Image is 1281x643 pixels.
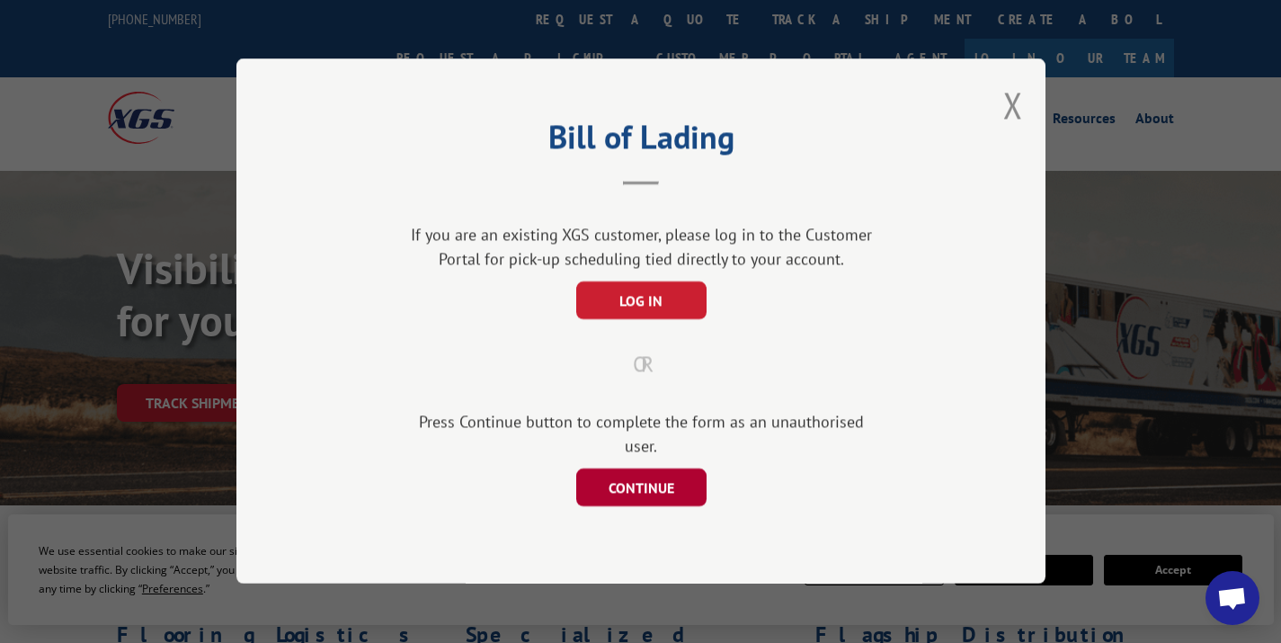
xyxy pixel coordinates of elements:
[326,124,956,158] h2: Bill of Lading
[575,294,706,310] a: LOG IN
[575,282,706,320] button: LOG IN
[326,349,956,381] div: OR
[403,223,879,272] div: If you are an existing XGS customer, please log in to the Customer Portal for pick-up scheduling ...
[403,410,879,459] div: Press Continue button to complete the form as an unauthorised user.
[575,469,706,507] button: CONTINUE
[1003,81,1023,129] button: Close modal
[1205,571,1259,625] div: Open chat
